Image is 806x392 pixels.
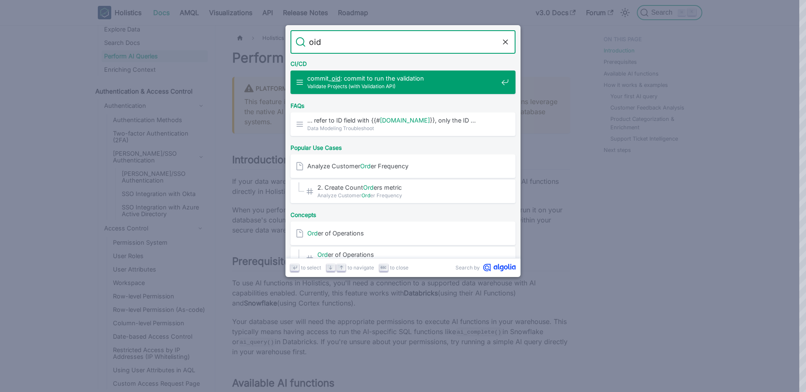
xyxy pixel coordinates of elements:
div: FAQs [289,96,517,112]
svg: Arrow up [338,264,345,271]
svg: Algolia [483,264,516,272]
div: CI/CD [289,54,517,71]
svg: Enter key [292,264,298,271]
span: to select [301,264,321,272]
span: Validate Projects (with Validation API) [307,82,498,90]
mark: Ord [317,251,328,258]
a: commit_oid: commit to run the validationValidate Projects (with Validation API) [290,71,516,94]
button: Clear the query [500,37,510,47]
div: Concepts [289,205,517,222]
mark: Ord [307,230,318,237]
a: 2. Create CountOrders metric​Analyze CustomerOrder Frequency [290,180,516,203]
span: Analyze Customer er Frequency [317,191,498,199]
span: Search by [455,264,480,272]
span: 2. Create Count ers metric​ [317,183,498,191]
span: to close [390,264,408,272]
a: … refer to ID field with {{#[DOMAIN_NAME]}}, only the ID …Data Modeling Troubleshoot [290,112,516,136]
span: Data Modeling Troubleshoot [307,124,498,132]
a: Search byAlgolia [455,264,516,272]
span: er of Operations [307,229,498,237]
mark: Ord [360,162,371,170]
div: Popular Use Cases [289,138,517,154]
mark: oid [332,75,340,82]
span: er of Operations​ [317,251,498,259]
a: Order of Operations [290,222,516,245]
input: Search docs [306,30,500,54]
span: to navigate [348,264,374,272]
span: commit_ : commit to run the validation [307,74,498,82]
mark: Ord [361,192,370,199]
span: Analyze Customer er Frequency [307,162,498,170]
a: Analyze CustomerOrder Frequency [290,154,516,178]
mark: Ord [363,184,374,191]
svg: Arrow down [327,264,334,271]
span: … refer to ID field with {{# }}, only the ID … [307,116,498,124]
mark: [DOMAIN_NAME] [380,117,430,124]
a: Order of Operations​Order of Operations [290,247,516,270]
svg: Escape key [380,264,387,271]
